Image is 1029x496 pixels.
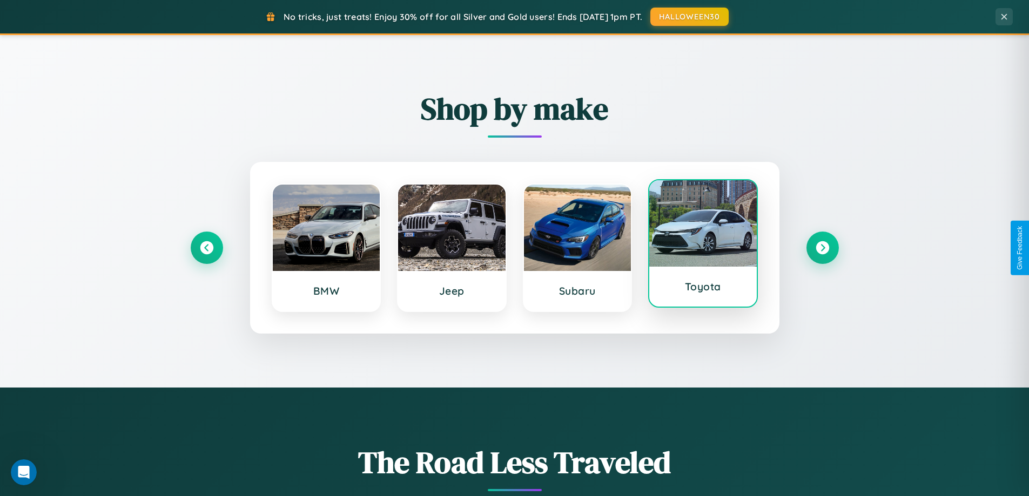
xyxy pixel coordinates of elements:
h3: Subaru [535,284,621,297]
h3: BMW [284,284,369,297]
h3: Toyota [660,280,746,293]
h2: Shop by make [191,88,839,130]
span: No tricks, just treats! Enjoy 30% off for all Silver and Gold users! Ends [DATE] 1pm PT. [284,11,642,22]
h1: The Road Less Traveled [191,441,839,483]
button: HALLOWEEN30 [650,8,729,26]
div: Give Feedback [1016,226,1024,270]
iframe: Intercom live chat [11,459,37,485]
h3: Jeep [409,284,495,297]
